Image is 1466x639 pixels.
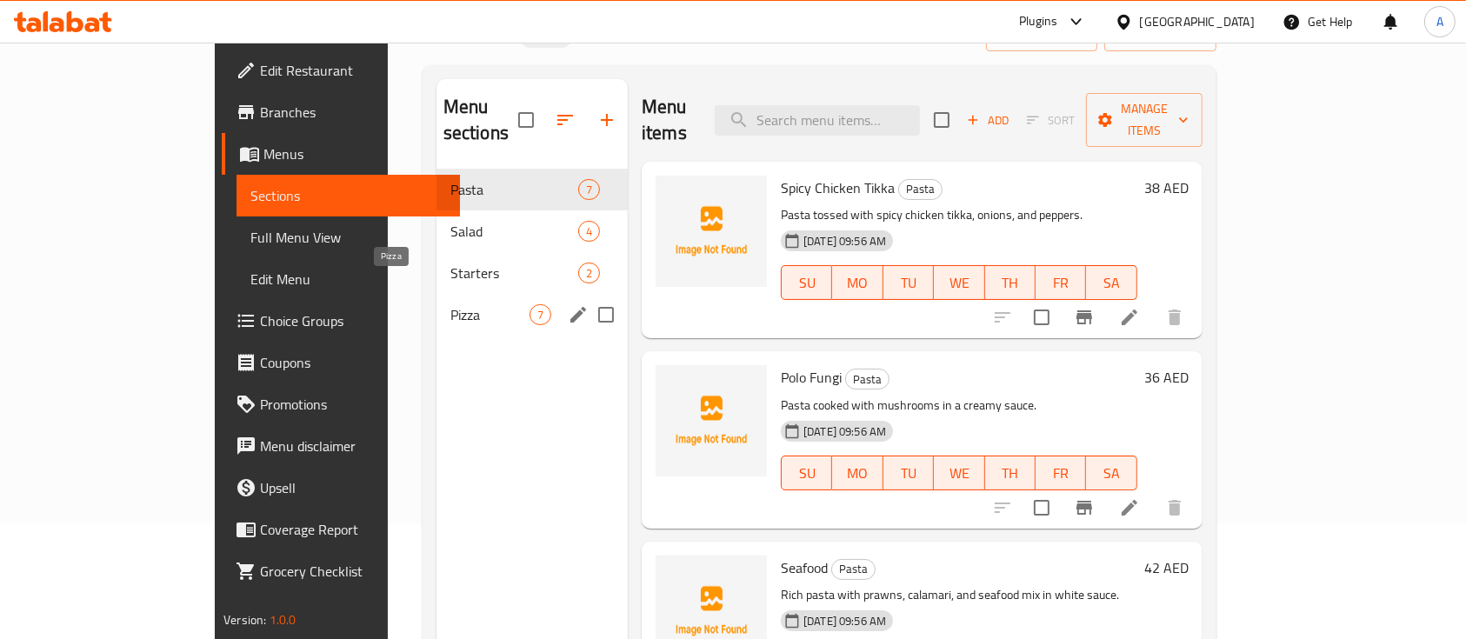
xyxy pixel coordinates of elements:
button: SU [781,456,832,490]
a: Coupons [222,342,460,383]
button: Add [960,107,1016,134]
span: Pasta [899,179,942,199]
span: Promotions [260,394,446,415]
span: Select section [923,102,960,138]
a: Sections [237,175,460,216]
a: Edit Menu [237,258,460,300]
button: TH [985,456,1036,490]
button: TU [883,265,934,300]
span: Manage items [1100,98,1189,142]
span: 4 [579,223,599,240]
span: Full Menu View [250,227,446,248]
button: SA [1086,456,1136,490]
span: TU [890,270,927,296]
span: Pasta [832,559,875,579]
button: Add section [586,99,628,141]
button: delete [1154,487,1196,529]
button: SU [781,265,832,300]
span: WE [941,270,977,296]
div: items [530,304,551,325]
button: WE [934,265,984,300]
button: Branch-specific-item [1063,296,1105,338]
span: Polo Fungi [781,364,842,390]
a: Edit menu item [1119,497,1140,518]
span: Seafood [781,555,828,581]
a: Menu disclaimer [222,425,460,467]
button: FR [1036,265,1086,300]
h6: 42 AED [1144,556,1189,580]
span: Branches [260,102,446,123]
span: Upsell [260,477,446,498]
a: Upsell [222,467,460,509]
button: edit [565,302,591,328]
span: Pizza [450,304,530,325]
span: Select all sections [508,102,544,138]
h2: Menu sections [443,94,518,146]
button: Branch-specific-item [1063,487,1105,529]
span: Version: [223,609,266,631]
div: Pizza7edit [436,294,628,336]
img: Polo Fungi [656,365,767,476]
h2: Menu items [642,94,694,146]
span: FR [1043,461,1079,486]
span: Menu disclaimer [260,436,446,456]
span: 7 [530,307,550,323]
span: TH [992,270,1029,296]
div: Pasta [845,369,890,389]
a: Edit menu item [1119,307,1140,328]
div: Starters2 [436,252,628,294]
span: Choice Groups [260,310,446,331]
span: Edit Menu [250,269,446,290]
div: Pasta7 [436,169,628,210]
span: 7 [579,182,599,198]
span: Sort sections [544,99,586,141]
span: 1.0.0 [270,609,297,631]
span: import [1000,24,1083,46]
a: Branches [222,91,460,133]
div: Plugins [1019,11,1057,32]
a: Edit Restaurant [222,50,460,91]
div: items [578,221,600,242]
span: TU [890,461,927,486]
p: Pasta tossed with spicy chicken tikka, onions, and peppers. [781,204,1137,226]
div: Pasta [450,179,578,200]
span: Coverage Report [260,519,446,540]
span: Menus [263,143,446,164]
button: FR [1036,456,1086,490]
div: [GEOGRAPHIC_DATA] [1140,12,1255,31]
button: delete [1154,296,1196,338]
span: [DATE] 09:56 AM [796,233,893,250]
span: Coupons [260,352,446,373]
a: Menus [222,133,460,175]
span: Pasta [846,369,889,389]
span: 2 [579,265,599,282]
button: SA [1086,265,1136,300]
button: MO [832,456,883,490]
a: Grocery Checklist [222,550,460,592]
button: TH [985,265,1036,300]
span: Select to update [1023,299,1060,336]
span: Add item [960,107,1016,134]
input: search [715,105,920,136]
div: Salad4 [436,210,628,252]
a: Full Menu View [237,216,460,258]
a: Choice Groups [222,300,460,342]
span: [DATE] 09:56 AM [796,613,893,629]
span: A [1436,12,1443,31]
img: Spicy Chicken Tikka [656,176,767,287]
div: items [578,179,600,200]
div: Pasta [898,179,943,200]
span: Select section first [1016,107,1086,134]
span: SU [789,270,825,296]
span: Sections [250,185,446,206]
span: export [1118,24,1203,46]
p: Rich pasta with prawns, calamari, and seafood mix in white sauce. [781,584,1137,606]
span: SA [1093,461,1129,486]
button: MO [832,265,883,300]
button: TU [883,456,934,490]
span: [DATE] 09:56 AM [796,423,893,440]
span: WE [941,461,977,486]
div: Starters [450,263,578,283]
span: SU [789,461,825,486]
button: Manage items [1086,93,1203,147]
